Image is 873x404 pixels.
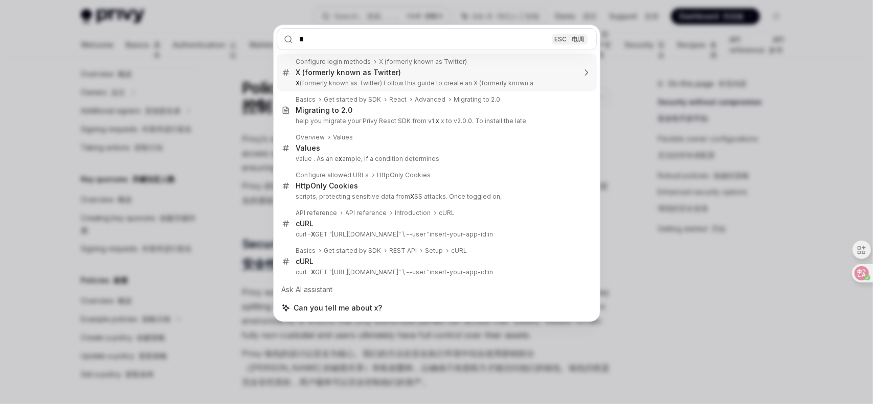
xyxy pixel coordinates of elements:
[452,247,467,255] div: cURL
[296,133,325,141] div: Overview
[296,117,575,125] p: help you migrate your Privy React SDK from v1. .x to v2.0.0. To install the late
[311,230,316,238] b: X
[324,96,382,104] div: Get started by SDK
[296,230,575,239] p: curl - GET "[URL][DOMAIN_NAME]" \ --user "insert-your-app-id:in
[296,171,369,179] div: Configure allowed URLs
[296,181,359,191] div: HttpOnly Cookies
[296,209,338,217] div: API reference
[552,34,588,44] div: ESC
[436,117,440,125] b: x
[296,144,321,153] div: Values
[377,171,431,179] div: HttpOnly Cookies
[296,247,316,255] div: Basics
[296,96,316,104] div: Basics
[415,96,446,104] div: Advanced
[346,209,387,217] div: API reference
[277,280,597,299] div: Ask AI assistant
[296,219,314,228] div: cURL
[333,133,353,141] div: Values
[572,35,585,43] font: 电调
[296,155,575,163] p: value . As an e ample, if a condition determines
[294,303,383,313] span: Can you tell me about x?
[379,58,467,66] div: X (formerly known as Twitter)
[296,193,575,201] p: scripts, protecting sensitive data from SS attacks. Once toggled on,
[454,96,501,104] div: Migrating to 2.0
[296,58,371,66] div: Configure login methods
[296,79,300,87] b: X
[411,193,415,200] b: X
[296,106,353,115] div: Migrating to 2.0
[311,268,316,276] b: X
[296,68,401,77] div: X (formerly known as Twitter)
[296,268,575,276] p: curl - GET "[URL][DOMAIN_NAME]" \ --user "insert-your-app-id:in
[339,155,343,162] b: x
[296,257,314,266] div: cURL
[390,96,407,104] div: React
[324,247,382,255] div: Get started by SDK
[426,247,443,255] div: Setup
[395,209,431,217] div: Introduction
[390,247,417,255] div: REST API
[439,209,455,217] div: cURL
[296,79,575,87] p: (formerly known as Twitter) Follow this guide to create an X (formerly known a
